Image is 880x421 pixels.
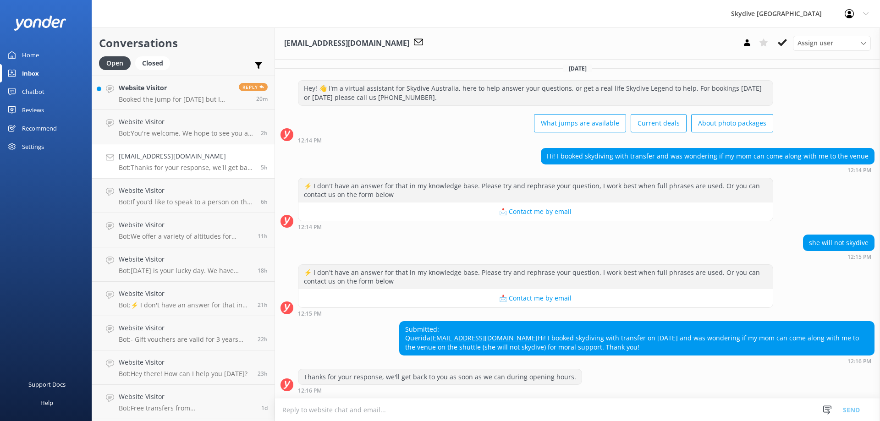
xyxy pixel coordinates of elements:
span: Aug 31 2025 06:04am (UTC +10:00) Australia/Brisbane [258,232,268,240]
p: Bot: [DATE] is your lucky day. We have exclusive offers when you book direct! Visit our specials ... [119,267,251,275]
div: Open [99,56,131,70]
h4: Website Visitor [119,323,251,333]
a: Website VisitorBot:⚡ I don't have an answer for that in my knowledge base. Please try and rephras... [92,282,275,316]
span: Aug 30 2025 06:33pm (UTC +10:00) Australia/Brisbane [258,370,268,377]
div: Support Docs [28,375,66,394]
div: Aug 31 2025 12:14pm (UTC +10:00) Australia/Brisbane [298,137,773,143]
h4: Website Visitor [119,254,251,264]
div: Aug 31 2025 12:14pm (UTC +10:00) Australia/Brisbane [541,167,874,173]
button: What jumps are available [534,114,626,132]
div: Closed [135,56,170,70]
span: Aug 30 2025 11:41pm (UTC +10:00) Australia/Brisbane [258,267,268,274]
div: ⚡ I don't have an answer for that in my knowledge base. Please try and rephrase your question, I ... [298,178,773,202]
span: Aug 31 2025 03:35pm (UTC +10:00) Australia/Brisbane [261,129,268,137]
div: Help [40,394,53,412]
strong: 12:14 PM [298,224,322,230]
p: Bot: You're welcome. We hope to see you at [GEOGRAPHIC_DATA] [GEOGRAPHIC_DATA] soon! [119,129,254,137]
div: Aug 31 2025 12:16pm (UTC +10:00) Australia/Brisbane [399,358,874,364]
button: Current deals [631,114,687,132]
div: Reviews [22,101,44,119]
div: Aug 31 2025 12:15pm (UTC +10:00) Australia/Brisbane [803,253,874,260]
button: About photo packages [691,114,773,132]
span: Aug 30 2025 05:15pm (UTC +10:00) Australia/Brisbane [261,404,268,412]
p: Bot: Free transfers from [GEOGRAPHIC_DATA] to [GEOGRAPHIC_DATA] are offered on Fridays, Saturdays... [119,404,254,412]
button: 📩 Contact me by email [298,202,773,221]
span: Assign user [797,38,833,48]
a: Open [99,58,135,68]
div: she will not skydive [803,235,874,251]
h4: Website Visitor [119,186,254,196]
p: Bot: Hey there! How can I help you [DATE]? [119,370,247,378]
h4: Website Visitor [119,357,247,367]
a: Website VisitorBot:Hey there! How can I help you [DATE]?23h [92,350,275,385]
a: Website VisitorBooked the jump for [DATE] but I forgot where I chose to pick up and drop off when... [92,76,275,110]
span: Aug 31 2025 12:16pm (UTC +10:00) Australia/Brisbane [261,164,268,171]
a: Website VisitorBot:- Gift vouchers are valid for 3 years from the purchase date and can be purcha... [92,316,275,350]
p: Bot: Thanks for your response, we'll get back to you as soon as we can during opening hours. [119,164,254,172]
a: Website VisitorBot:We offer a variety of altitudes for skydiving, with all dropzones providing ju... [92,213,275,247]
strong: 12:14 PM [298,138,322,143]
strong: 12:15 PM [847,254,871,260]
strong: 12:16 PM [847,359,871,364]
a: Website VisitorBot:[DATE] is your lucky day. We have exclusive offers when you book direct! Visit... [92,247,275,282]
p: Bot: If you’d like to speak to a person on the Skydive Australia team, please call [PHONE_NUMBER]... [119,198,254,206]
img: yonder-white-logo.png [14,16,66,31]
h4: Website Visitor [119,117,254,127]
a: [EMAIL_ADDRESS][DOMAIN_NAME]Bot:Thanks for your response, we'll get back to you as soon as we can... [92,144,275,179]
span: Reply [239,83,268,91]
div: Chatbot [22,82,44,101]
span: Aug 31 2025 05:28pm (UTC +10:00) Australia/Brisbane [256,95,268,103]
span: Aug 30 2025 06:51pm (UTC +10:00) Australia/Brisbane [258,335,268,343]
h4: Website Visitor [119,392,254,402]
div: Settings [22,137,44,156]
div: Hey! 👋 I'm a virtual assistant for Skydive Australia, here to help answer your questions, or get ... [298,81,773,105]
div: ⚡ I don't have an answer for that in my knowledge base. Please try and rephrase your question, I ... [298,265,773,289]
div: Home [22,46,39,64]
a: Website VisitorBot:You're welcome. We hope to see you at [GEOGRAPHIC_DATA] [GEOGRAPHIC_DATA] soon!2h [92,110,275,144]
p: Bot: ⚡ I don't have an answer for that in my knowledge base. Please try and rephrase your questio... [119,301,251,309]
button: 📩 Contact me by email [298,289,773,307]
p: Booked the jump for [DATE] but I forgot where I chose to pick up and drop off when I placed the o... [119,95,232,104]
a: [EMAIL_ADDRESS][DOMAIN_NAME] [430,334,538,342]
span: [DATE] [563,65,592,72]
h4: [EMAIL_ADDRESS][DOMAIN_NAME] [119,151,254,161]
div: Assign User [793,36,871,50]
h3: [EMAIL_ADDRESS][DOMAIN_NAME] [284,38,409,49]
div: Thanks for your response, we'll get back to you as soon as we can during opening hours. [298,369,582,385]
div: Inbox [22,64,39,82]
p: Bot: - Gift vouchers are valid for 3 years from the purchase date and can be purchased at [URL][D... [119,335,251,344]
div: Aug 31 2025 12:16pm (UTC +10:00) Australia/Brisbane [298,387,582,394]
strong: 12:15 PM [298,311,322,317]
div: Submitted: Querida Hi! I booked skydiving with transfer on [DATE] and was wondering if my mom can... [400,322,874,355]
a: Closed [135,58,175,68]
span: Aug 30 2025 08:30pm (UTC +10:00) Australia/Brisbane [258,301,268,309]
span: Aug 31 2025 11:00am (UTC +10:00) Australia/Brisbane [261,198,268,206]
h4: Website Visitor [119,83,232,93]
div: Aug 31 2025 12:14pm (UTC +10:00) Australia/Brisbane [298,224,773,230]
h4: Website Visitor [119,220,251,230]
div: Aug 31 2025 12:15pm (UTC +10:00) Australia/Brisbane [298,310,773,317]
a: Website VisitorBot:If you’d like to speak to a person on the Skydive Australia team, please call ... [92,179,275,213]
p: Bot: We offer a variety of altitudes for skydiving, with all dropzones providing jumps up to 15,0... [119,232,251,241]
div: Recommend [22,119,57,137]
a: Website VisitorBot:Free transfers from [GEOGRAPHIC_DATA] to [GEOGRAPHIC_DATA] are offered on Frid... [92,385,275,419]
div: Hi! I booked skydiving with transfer and was wondering if my mom can come along with me to the venue [541,148,874,164]
strong: 12:14 PM [847,168,871,173]
strong: 12:16 PM [298,388,322,394]
h2: Conversations [99,34,268,52]
h4: Website Visitor [119,289,251,299]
